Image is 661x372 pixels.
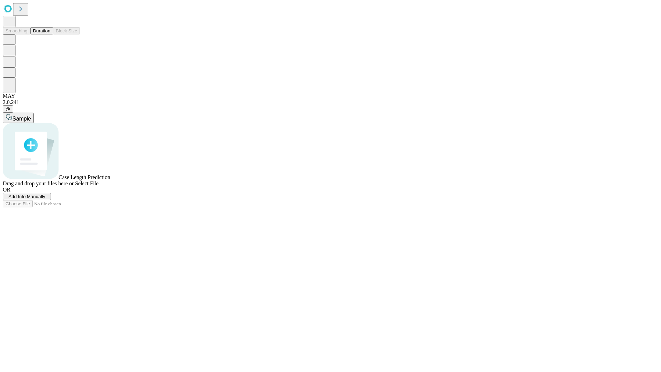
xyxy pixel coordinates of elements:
[9,194,45,199] span: Add Info Manually
[3,93,658,99] div: MAY
[3,193,51,200] button: Add Info Manually
[3,27,30,34] button: Smoothing
[53,27,80,34] button: Block Size
[3,187,10,193] span: OR
[3,105,13,113] button: @
[3,99,658,105] div: 2.0.241
[3,180,74,186] span: Drag and drop your files here or
[3,113,34,123] button: Sample
[75,180,98,186] span: Select File
[12,116,31,122] span: Sample
[59,174,110,180] span: Case Length Prediction
[6,106,10,112] span: @
[30,27,53,34] button: Duration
